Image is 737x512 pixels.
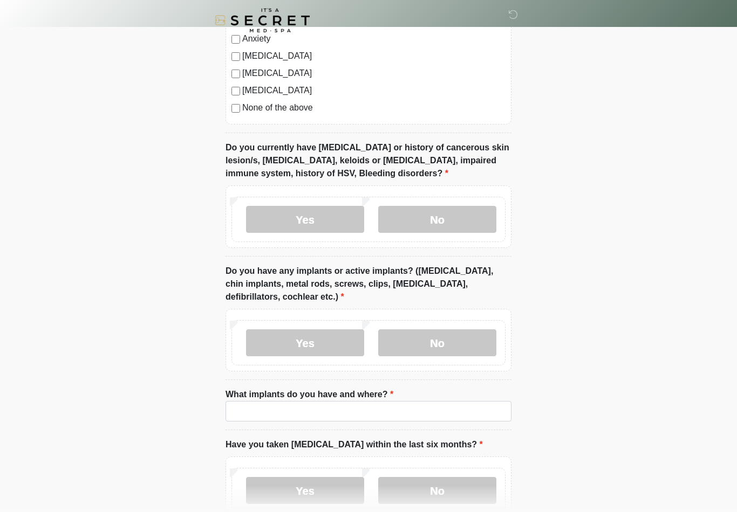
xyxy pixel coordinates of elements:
label: Yes [246,206,364,233]
label: Do you currently have [MEDICAL_DATA] or history of cancerous skin lesion/s, [MEDICAL_DATA], keloi... [226,141,511,180]
img: It's A Secret Med Spa Logo [215,8,310,32]
input: [MEDICAL_DATA] [231,70,240,78]
label: [MEDICAL_DATA] [242,50,506,63]
label: Yes [246,477,364,504]
label: No [378,329,496,356]
label: No [378,206,496,233]
label: [MEDICAL_DATA] [242,84,506,97]
input: None of the above [231,104,240,113]
label: No [378,477,496,504]
input: [MEDICAL_DATA] [231,52,240,61]
label: What implants do you have and where? [226,388,393,401]
label: [MEDICAL_DATA] [242,67,506,80]
label: None of the above [242,101,506,114]
label: Yes [246,329,364,356]
input: [MEDICAL_DATA] [231,87,240,95]
label: Have you taken [MEDICAL_DATA] within the last six months? [226,438,483,451]
label: Do you have any implants or active implants? ([MEDICAL_DATA], chin implants, metal rods, screws, ... [226,265,511,303]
